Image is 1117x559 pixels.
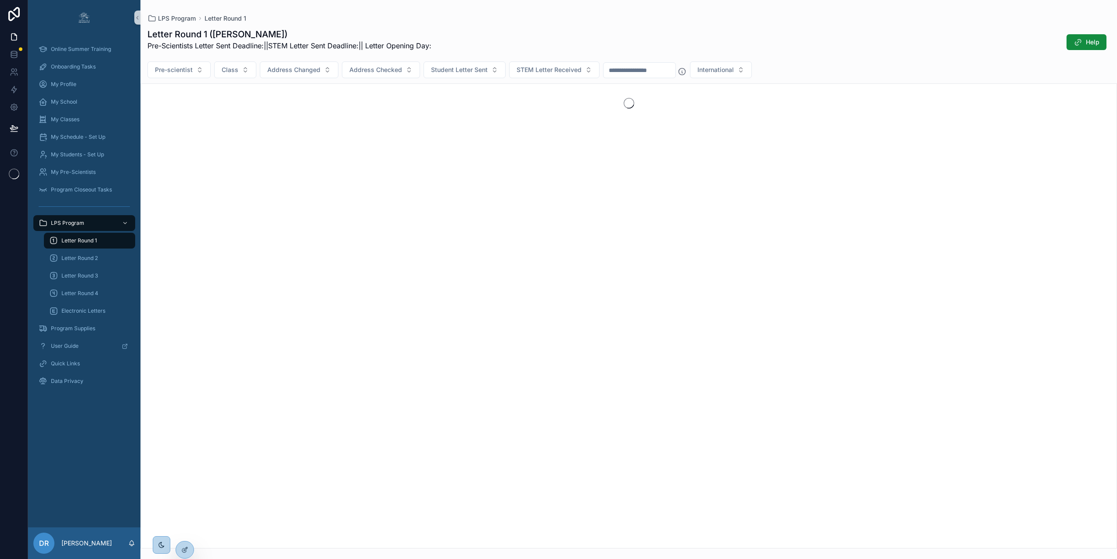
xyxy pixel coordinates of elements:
span: Student Letter Sent [431,65,488,74]
a: Letter Round 1 [44,233,135,249]
a: My Schedule - Set Up [33,129,135,145]
a: LPS Program [33,215,135,231]
h1: Letter Round 1 ([PERSON_NAME]) [147,28,431,40]
a: Program Supplies [33,321,135,336]
img: App logo [77,11,91,25]
button: Select Button [424,61,506,78]
span: Quick Links [51,360,80,367]
button: Help [1067,34,1106,50]
span: DR [39,538,49,548]
a: Online Summer Training [33,41,135,57]
span: Program Closeout Tasks [51,186,112,193]
span: Pre-scientist [155,65,193,74]
a: Letter Round 1 [205,14,246,23]
span: My School [51,98,77,105]
button: Select Button [509,61,600,78]
a: My Students - Set Up [33,147,135,162]
a: Quick Links [33,356,135,371]
span: My Students - Set Up [51,151,104,158]
span: Online Summer Training [51,46,111,53]
span: Address Checked [349,65,402,74]
span: Class [222,65,238,74]
a: Electronic Letters [44,303,135,319]
span: Data Privacy [51,378,83,385]
p: [PERSON_NAME] [61,539,112,548]
span: My Profile [51,81,76,88]
a: My School [33,94,135,110]
span: Letter Round 2 [61,255,98,262]
span: LPS Program [158,14,196,23]
span: My Classes [51,116,79,123]
a: Onboarding Tasks [33,59,135,75]
a: My Pre-Scientists [33,164,135,180]
span: Letter Round 3 [61,272,98,279]
span: My Pre-Scientists [51,169,96,176]
button: Select Button [214,61,256,78]
button: Select Button [147,61,211,78]
a: Letter Round 4 [44,285,135,301]
a: My Classes [33,112,135,127]
p: Pre-Scientists Letter Sent Deadline: ||STEM Letter Sent Deadline: || Letter Opening Day: [147,40,431,51]
button: Select Button [690,61,752,78]
span: LPS Program [51,220,84,227]
a: Program Closeout Tasks [33,182,135,198]
a: User Guide [33,338,135,354]
span: Help [1086,38,1099,47]
a: LPS Program [147,14,196,23]
span: Electronic Letters [61,307,105,314]
span: Program Supplies [51,325,95,332]
button: Select Button [260,61,338,78]
span: International [697,65,734,74]
span: Letter Round 4 [61,290,98,297]
span: Onboarding Tasks [51,63,96,70]
button: Select Button [342,61,420,78]
a: Letter Round 3 [44,268,135,284]
span: My Schedule - Set Up [51,133,105,141]
a: Letter Round 2 [44,250,135,266]
span: Address Changed [267,65,320,74]
span: STEM Letter Received [517,65,582,74]
div: scrollable content [28,35,140,400]
span: Letter Round 1 [61,237,97,244]
a: My Profile [33,76,135,92]
span: User Guide [51,343,79,350]
a: Data Privacy [33,373,135,389]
